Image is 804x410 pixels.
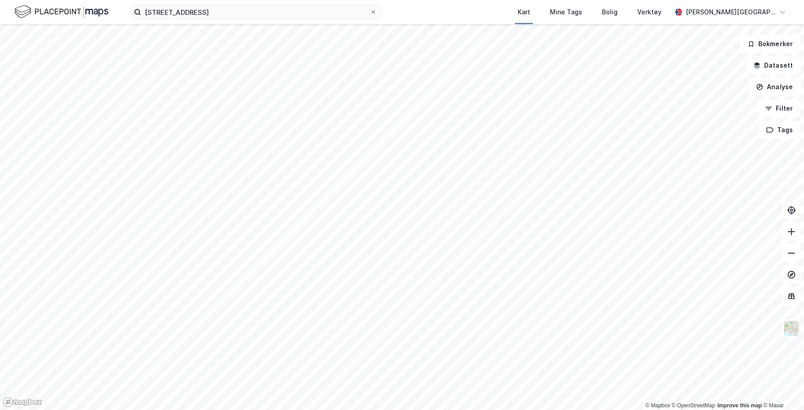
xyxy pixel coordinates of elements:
[759,367,804,410] div: Kontrollprogram for chat
[672,402,715,409] a: OpenStreetMap
[783,320,800,337] img: Z
[518,7,530,17] div: Kart
[637,7,661,17] div: Verktøy
[740,35,800,53] button: Bokmerker
[550,7,582,17] div: Mine Tags
[757,99,800,117] button: Filter
[3,397,42,407] a: Mapbox homepage
[746,56,800,74] button: Datasett
[602,7,618,17] div: Bolig
[14,4,108,20] img: logo.f888ab2527a4732fd821a326f86c7f29.svg
[759,367,804,410] iframe: Chat Widget
[759,121,800,139] button: Tags
[141,5,370,19] input: Søk på adresse, matrikkel, gårdeiere, leietakere eller personer
[748,78,800,96] button: Analyse
[686,7,775,17] div: [PERSON_NAME][GEOGRAPHIC_DATA]
[718,402,762,409] a: Improve this map
[645,402,670,409] a: Mapbox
